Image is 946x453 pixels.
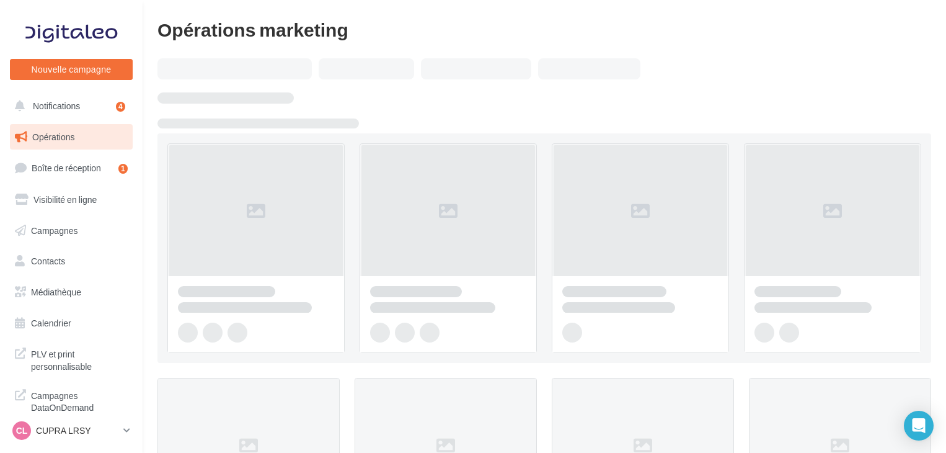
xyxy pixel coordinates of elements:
span: Boîte de réception [32,163,101,173]
a: Visibilité en ligne [7,187,135,213]
span: Visibilité en ligne [33,194,97,205]
a: PLV et print personnalisable [7,341,135,377]
div: Open Intercom Messenger [904,411,934,441]
span: Contacts [31,256,65,266]
button: Notifications 4 [7,93,130,119]
span: Calendrier [31,318,71,328]
a: Calendrier [7,310,135,336]
span: Médiathèque [31,287,81,297]
div: Opérations marketing [157,20,931,38]
a: Boîte de réception1 [7,155,135,181]
div: 4 [116,102,125,112]
a: Contacts [7,248,135,274]
span: Opérations [32,132,74,142]
span: Notifications [33,101,80,111]
button: Nouvelle campagne [10,59,133,80]
a: Médiathèque [7,279,135,305]
a: Opérations [7,124,135,150]
span: Campagnes [31,225,78,235]
div: 1 [118,164,128,174]
span: PLV et print personnalisable [31,346,128,372]
span: Campagnes DataOnDemand [31,387,128,414]
a: Campagnes DataOnDemand [7,382,135,419]
span: CL [16,424,28,437]
a: CL CUPRA LRSY [10,419,133,442]
a: Campagnes [7,218,135,244]
p: CUPRA LRSY [36,424,118,437]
